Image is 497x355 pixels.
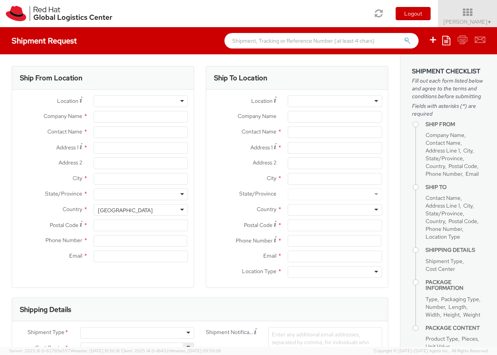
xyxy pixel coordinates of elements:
h4: Shipment Request [12,36,77,45]
span: Country [257,206,276,213]
span: master, [DATE] 10:56:16 [74,348,120,353]
span: State/Province [45,190,82,197]
span: Phone Number [426,225,462,232]
div: [GEOGRAPHIC_DATA] [98,206,153,214]
span: Address 2 [59,159,82,166]
span: Height [443,311,460,318]
h3: Ship To Location [214,74,267,82]
span: Email [263,252,276,259]
span: Address Line 1 [426,202,460,209]
span: City [463,147,473,154]
span: Country [426,163,445,170]
span: Company Name [426,132,464,139]
span: Phone Number [236,237,273,244]
span: City [463,202,473,209]
span: Shipment Type [426,258,462,265]
span: Contact Name [426,194,461,201]
span: Length [448,303,466,310]
span: Address 1 [250,144,273,151]
h4: Ship From [426,121,485,127]
span: Email [466,170,479,177]
span: Cost Center [35,344,64,353]
span: Packaging Type [441,296,479,303]
button: Logout [396,7,431,20]
span: Number [426,303,445,310]
span: Server: 2025.16.0-82789e55714 [9,348,120,353]
span: ▼ [487,19,492,25]
span: Country [426,218,445,225]
span: Address Line 1 [426,147,460,154]
span: Client: 2025.14.0-db4321d [121,348,221,353]
span: Address 1 [56,144,78,151]
span: Contact Name [242,128,276,135]
span: Location Type [242,268,276,275]
span: Company Name [43,113,82,119]
h3: Shipping Details [20,306,71,313]
span: City [267,175,276,182]
span: Country [63,206,82,213]
span: State/Province [426,210,463,217]
span: Pieces [462,335,478,342]
span: [PERSON_NAME] [443,18,492,25]
span: Postal Code [50,222,78,229]
span: Phone Number [426,170,462,177]
span: Location [57,97,78,104]
h4: Ship To [426,184,485,190]
span: Email [69,252,82,259]
span: Fill out each form listed below and agree to the terms and conditions before submitting [412,77,485,100]
span: Contact Name [47,128,82,135]
input: Shipment, Tracking or Reference Number (at least 4 chars) [224,33,419,48]
span: Product Type [426,335,458,342]
span: Type [426,296,438,303]
span: Phone Number [45,237,82,244]
span: Location [251,97,273,104]
span: Width [426,311,440,318]
span: Unit Value [426,343,450,350]
span: master, [DATE] 09:59:06 [172,348,221,353]
img: rh-logistics-00dfa346123c4ec078e1.svg [6,6,112,21]
h3: Shipment Checklist [412,68,485,75]
span: Copyright © [DATE]-[DATE] Agistix Inc., All Rights Reserved [374,348,488,354]
span: Cost Center [426,265,455,272]
span: City [73,175,82,182]
h4: Shipping Details [426,247,485,253]
span: Fields with asterisks (*) are required [412,102,485,118]
span: Postal Code [448,163,477,170]
span: State/Province [239,190,276,197]
span: Company Name [238,113,276,119]
span: Postal Code [244,222,273,229]
span: Contact Name [426,139,461,146]
span: State/Province [426,155,463,162]
span: Address 2 [253,159,276,166]
span: Weight [463,311,480,318]
span: Postal Code [448,218,477,225]
h3: Ship From Location [20,74,82,82]
span: Location Type [426,233,460,240]
span: Shipment Notification [206,328,254,336]
span: Shipment Type [28,328,64,337]
h4: Package Information [426,279,485,291]
h4: Package Content [426,325,485,331]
